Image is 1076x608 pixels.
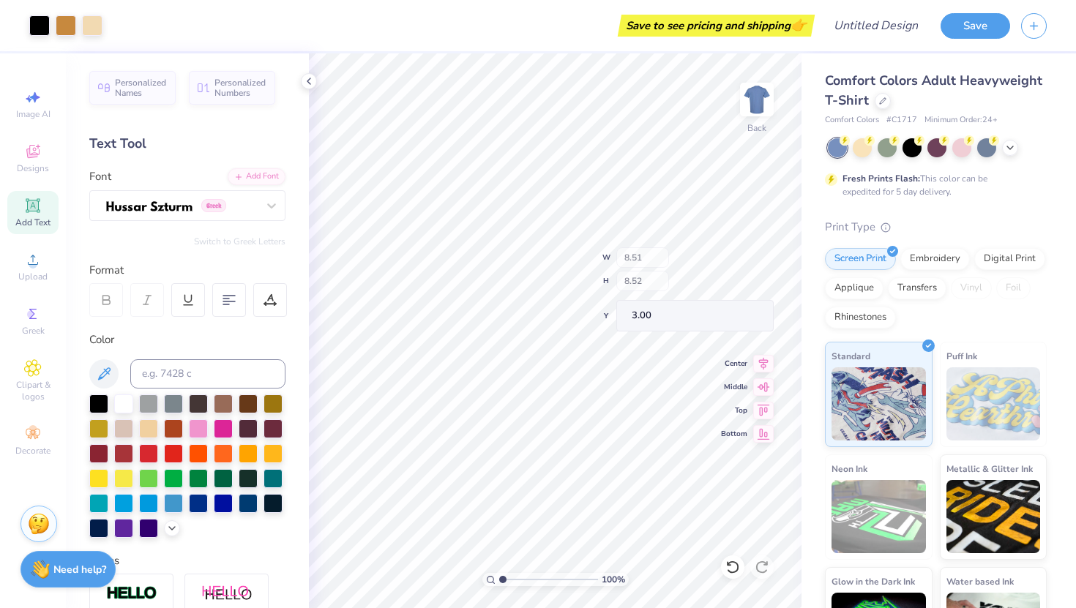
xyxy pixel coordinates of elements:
[53,563,106,577] strong: Need help?
[721,405,747,416] span: Top
[89,331,285,348] div: Color
[7,379,59,402] span: Clipart & logos
[996,277,1031,299] div: Foil
[941,13,1010,39] button: Save
[89,168,111,185] label: Font
[621,15,811,37] div: Save to see pricing and shipping
[825,248,896,270] div: Screen Print
[825,219,1047,236] div: Print Type
[832,480,926,553] img: Neon Ink
[17,162,49,174] span: Designs
[106,585,157,602] img: Stroke
[194,236,285,247] button: Switch to Greek Letters
[832,574,915,589] span: Glow in the Dark Ink
[825,72,1042,109] span: Comfort Colors Adult Heavyweight T-Shirt
[900,248,970,270] div: Embroidery
[822,11,930,40] input: Untitled Design
[721,382,747,392] span: Middle
[888,277,946,299] div: Transfers
[946,574,1014,589] span: Water based Ink
[742,85,771,114] img: Back
[89,262,287,279] div: Format
[747,121,766,135] div: Back
[886,114,917,127] span: # C1717
[832,461,867,476] span: Neon Ink
[946,461,1033,476] span: Metallic & Glitter Ink
[843,173,920,184] strong: Fresh Prints Flash:
[946,348,977,364] span: Puff Ink
[201,585,253,603] img: Shadow
[825,114,879,127] span: Comfort Colors
[228,168,285,185] div: Add Font
[16,108,51,120] span: Image AI
[946,367,1041,440] img: Puff Ink
[602,573,625,586] span: 100 %
[924,114,998,127] span: Minimum Order: 24 +
[89,134,285,154] div: Text Tool
[832,348,870,364] span: Standard
[825,277,883,299] div: Applique
[721,429,747,439] span: Bottom
[951,277,992,299] div: Vinyl
[130,359,285,389] input: e.g. 7428 c
[946,480,1041,553] img: Metallic & Glitter Ink
[115,78,167,98] span: Personalized Names
[825,307,896,329] div: Rhinestones
[15,445,51,457] span: Decorate
[15,217,51,228] span: Add Text
[22,325,45,337] span: Greek
[721,359,747,369] span: Center
[18,271,48,282] span: Upload
[832,367,926,440] img: Standard
[974,248,1045,270] div: Digital Print
[214,78,266,98] span: Personalized Numbers
[843,172,1023,198] div: This color can be expedited for 5 day delivery.
[89,552,285,569] div: Styles
[791,16,807,34] span: 👉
